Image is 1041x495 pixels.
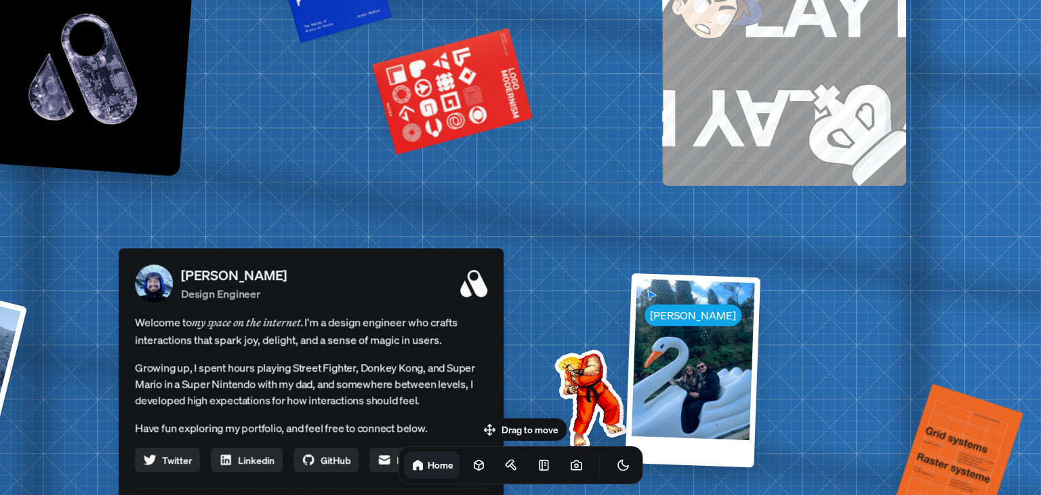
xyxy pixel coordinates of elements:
[135,359,487,408] p: Growing up, I spent hours playing Street Fighter, Donkey Kong, and Super Mario in a Super Nintend...
[369,448,422,472] a: Mail
[405,452,460,479] a: Home
[610,452,637,479] button: Toggle Theme
[135,313,487,349] span: Welcome to I'm a design engineer who crafts interactions that spark joy, delight, and a sense of ...
[211,448,283,472] a: Linkedin
[181,265,287,285] p: [PERSON_NAME]
[181,285,287,302] p: Design Engineer
[428,458,453,471] h1: Home
[321,453,350,467] span: GitHub
[519,329,656,466] img: Profile example
[293,448,359,472] a: GitHub
[192,315,304,329] em: my space on the internet.
[238,453,274,467] span: Linkedin
[162,453,192,467] span: Twitter
[135,264,173,302] img: Profile Picture
[135,419,487,437] p: Have fun exploring my portfolio, and feel free to connect below.
[135,448,200,472] a: Twitter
